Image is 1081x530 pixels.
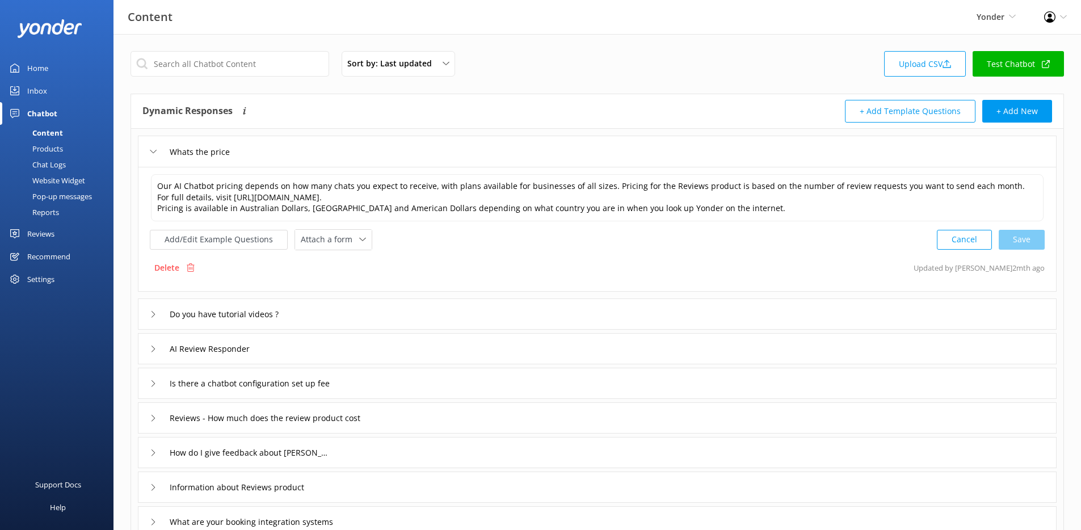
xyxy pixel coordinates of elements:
div: Settings [27,268,54,291]
div: Reviews [27,222,54,245]
div: Reports [7,204,59,220]
a: Content [7,125,113,141]
input: Search all Chatbot Content [131,51,329,77]
button: + Add Template Questions [845,100,975,123]
div: Website Widget [7,173,85,188]
a: Pop-up messages [7,188,113,204]
button: Add/Edit Example Questions [150,230,288,250]
div: Pop-up messages [7,188,92,204]
div: Recommend [27,245,70,268]
div: Chatbot [27,102,57,125]
div: Home [27,57,48,79]
span: Sort by: Last updated [347,57,439,70]
div: Chat Logs [7,157,66,173]
img: yonder-white-logo.png [17,19,82,38]
a: Test Chatbot [973,51,1064,77]
a: Chat Logs [7,157,113,173]
button: Cancel [937,230,992,250]
a: Reports [7,204,113,220]
div: Products [7,141,63,157]
p: Delete [154,262,179,274]
a: Upload CSV [884,51,966,77]
div: Help [50,496,66,519]
a: Products [7,141,113,157]
a: Website Widget [7,173,113,188]
div: Support Docs [35,473,81,496]
div: Inbox [27,79,47,102]
button: + Add New [982,100,1052,123]
h4: Dynamic Responses [142,100,233,123]
span: Yonder [977,11,1004,22]
h3: Content [128,8,173,26]
textarea: Our AI Chatbot pricing depends on how many chats you expect to receive, with plans available for ... [151,174,1044,221]
span: Attach a form [301,233,359,246]
p: Updated by [PERSON_NAME] 2mth ago [914,257,1045,279]
div: Content [7,125,63,141]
